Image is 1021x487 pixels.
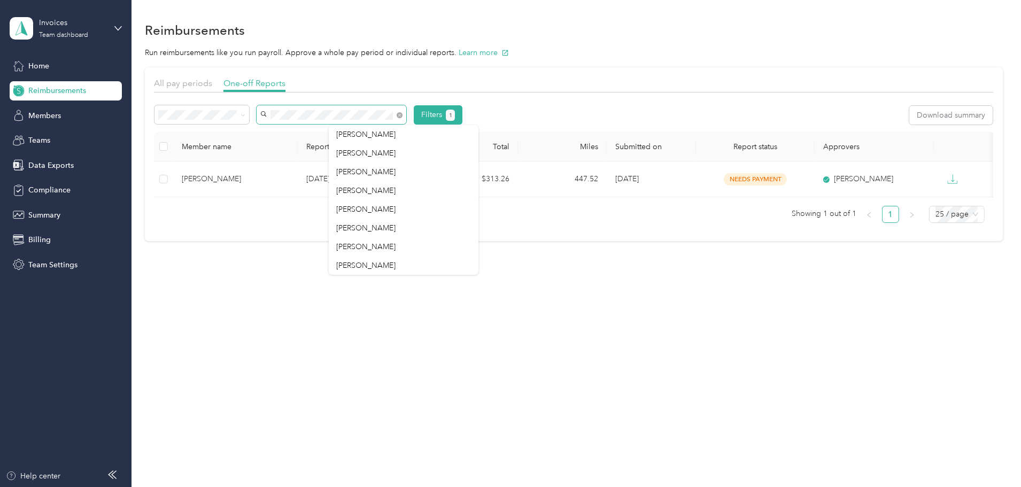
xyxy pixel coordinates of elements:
[414,105,462,125] button: Filters1
[792,206,856,222] span: Showing 1 out of 1
[173,132,298,161] th: Member name
[909,106,993,125] button: Download summary
[145,25,245,36] h1: Reimbursements
[518,161,607,197] td: 447.52
[336,149,396,158] span: [PERSON_NAME]
[823,173,925,185] div: [PERSON_NAME]
[815,132,933,161] th: Approvers
[724,173,787,185] span: needs payment
[28,60,49,72] span: Home
[28,135,50,146] span: Teams
[28,110,61,121] span: Members
[935,206,978,222] span: 25 / page
[306,173,420,185] p: [DATE]
[607,132,696,161] th: Submitted on
[527,142,599,151] div: Miles
[336,167,396,176] span: [PERSON_NAME]
[615,174,639,183] span: [DATE]
[866,212,872,218] span: left
[336,261,396,270] span: [PERSON_NAME]
[28,259,78,270] span: Team Settings
[182,173,289,185] div: [PERSON_NAME]
[182,142,289,151] div: Member name
[223,78,285,88] span: One-off Reports
[28,184,71,196] span: Compliance
[28,234,51,245] span: Billing
[298,132,429,161] th: Report name
[336,223,396,233] span: [PERSON_NAME]
[705,142,806,151] span: Report status
[28,85,86,96] span: Reimbursements
[861,206,878,223] button: left
[929,206,985,223] div: Page Size
[449,111,452,120] span: 1
[28,210,60,221] span: Summary
[903,206,921,223] button: right
[909,212,915,218] span: right
[437,142,509,151] div: Total
[446,110,455,121] button: 1
[883,206,899,222] a: 1
[39,17,106,28] div: Invoices
[145,47,1003,58] p: Run reimbursements like you run payroll. Approve a whole pay period or individual reports.
[903,206,921,223] li: Next Page
[6,470,60,482] button: Help center
[28,160,74,171] span: Data Exports
[336,205,396,214] span: [PERSON_NAME]
[154,78,212,88] span: All pay periods
[861,206,878,223] li: Previous Page
[39,32,88,38] div: Team dashboard
[336,242,396,251] span: [PERSON_NAME]
[961,427,1021,487] iframe: Everlance-gr Chat Button Frame
[882,206,899,223] li: 1
[336,130,396,139] span: [PERSON_NAME]
[336,186,396,195] span: [PERSON_NAME]
[459,47,509,58] button: Learn more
